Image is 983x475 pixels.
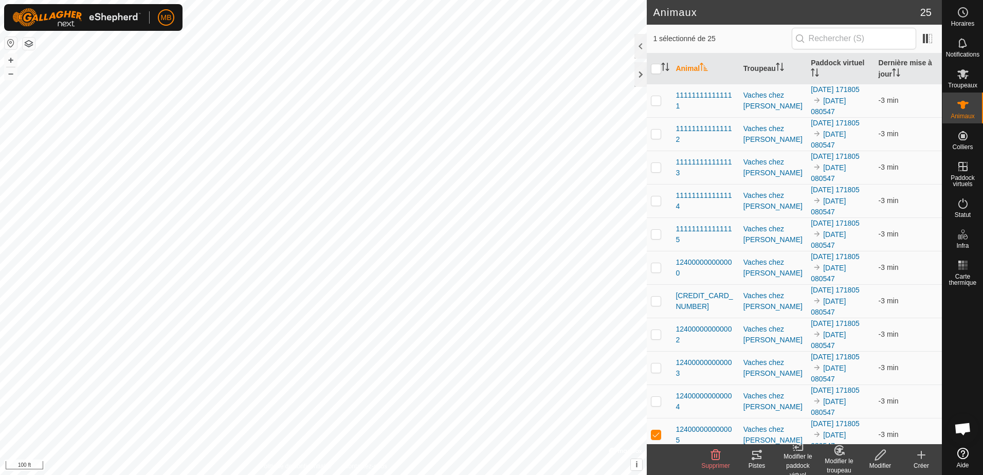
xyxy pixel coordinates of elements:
span: 15 oct. 2025, 09 h 33 [879,330,899,338]
span: Paddock virtuels [945,175,980,187]
div: Vaches chez [PERSON_NAME] [743,190,803,212]
div: Modifier [860,461,901,470]
span: 25 [920,5,932,20]
button: i [631,459,642,470]
a: [DATE] 171805 [811,186,860,194]
span: 124000000000005 [676,424,735,446]
th: Paddock virtuel [807,53,874,84]
span: 111111111111112 [676,123,735,145]
a: [DATE] 080547 [811,97,846,116]
a: [DATE] 171805 [811,319,860,327]
img: à [813,397,821,405]
span: 15 oct. 2025, 09 h 33 [879,430,899,439]
span: Animaux [951,113,975,119]
a: [DATE] 080547 [811,431,846,450]
div: Vaches chez [PERSON_NAME] [743,290,803,312]
img: à [813,196,821,205]
span: Notifications [946,51,979,58]
div: Ouvrir le chat [948,413,978,444]
span: Infra [956,243,969,249]
button: Réinitialiser la carte [5,37,17,49]
p-sorticon: Activer pour trier [661,64,669,72]
a: Politique de confidentialité [260,462,331,471]
img: à [813,230,821,238]
button: Couches de carte [23,38,35,50]
div: Vaches chez [PERSON_NAME] [743,424,803,446]
th: Troupeau [739,53,807,84]
span: [CREDIT_CARD_NUMBER] [676,290,735,312]
img: à [813,263,821,271]
h2: Animaux [653,6,920,19]
th: Dernière mise à jour [875,53,942,84]
button: + [5,54,17,66]
span: Colliers [952,144,973,150]
img: à [813,163,821,171]
a: [DATE] 171805 [811,386,860,394]
p-sorticon: Activer pour trier [776,64,784,72]
span: 124000000000002 [676,324,735,345]
span: 1 sélectionné de 25 [653,33,791,44]
span: 111111111111114 [676,190,735,212]
p-sorticon: Activer pour trier [892,70,900,78]
a: [DATE] 080547 [811,397,846,416]
img: à [813,363,821,372]
a: [DATE] 171805 [811,152,860,160]
span: 124000000000003 [676,357,735,379]
p-sorticon: Activer pour trier [811,70,819,78]
span: 15 oct. 2025, 09 h 33 [879,397,899,405]
a: [DATE] 171805 [811,286,860,294]
span: Statut [955,212,971,218]
p-sorticon: Activer pour trier [700,64,708,72]
a: [DATE] 080547 [811,331,846,350]
a: [DATE] 080547 [811,264,846,283]
a: [DATE] 171805 [811,252,860,261]
img: à [813,297,821,305]
div: Vaches chez [PERSON_NAME] [743,357,803,379]
button: – [5,67,17,80]
div: Vaches chez [PERSON_NAME] [743,157,803,178]
div: Vaches chez [PERSON_NAME] [743,90,803,112]
div: Vaches chez [PERSON_NAME] [743,257,803,279]
input: Rechercher (S) [792,28,916,49]
img: à [813,330,821,338]
a: [DATE] 080547 [811,297,846,316]
span: 15 oct. 2025, 09 h 33 [879,363,899,372]
th: Animal [671,53,739,84]
span: 15 oct. 2025, 09 h 33 [879,263,899,271]
span: i [635,460,638,469]
a: Aide [942,444,983,472]
a: [DATE] 171805 [811,419,860,428]
a: [DATE] 080547 [811,197,846,216]
span: 15 oct. 2025, 09 h 33 [879,196,899,205]
div: Vaches chez [PERSON_NAME] [743,391,803,412]
span: 15 oct. 2025, 09 h 33 [879,297,899,305]
span: 15 oct. 2025, 09 h 33 [879,96,899,104]
div: Vaches chez [PERSON_NAME] [743,224,803,245]
img: à [813,96,821,104]
div: Créer [901,461,942,470]
span: Horaires [951,21,974,27]
a: [DATE] 171805 [811,353,860,361]
img: Logo Gallagher [12,8,141,27]
img: à [813,130,821,138]
a: [DATE] 080547 [811,163,846,182]
span: Supprimer [701,462,730,469]
a: [DATE] 080547 [811,230,846,249]
div: Modifier le troupeau [818,456,860,475]
span: 15 oct. 2025, 09 h 33 [879,230,899,238]
a: [DATE] 171805 [811,219,860,227]
a: [DATE] 080547 [811,364,846,383]
a: Contactez-nous [344,462,387,471]
span: 124000000000000 [676,257,735,279]
div: Vaches chez [PERSON_NAME] [743,324,803,345]
span: 111111111111115 [676,224,735,245]
a: [DATE] 171805 [811,119,860,127]
span: 124000000000004 [676,391,735,412]
span: 15 oct. 2025, 09 h 33 [879,130,899,138]
img: à [813,430,821,439]
a: [DATE] 171805 [811,85,860,94]
span: 111111111111113 [676,157,735,178]
span: Carte thermique [945,273,980,286]
div: Vaches chez [PERSON_NAME] [743,123,803,145]
a: [DATE] 080547 [811,130,846,149]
